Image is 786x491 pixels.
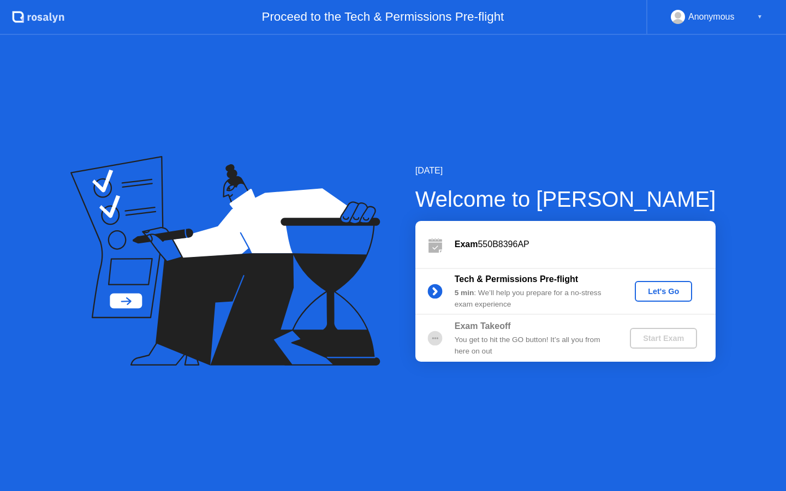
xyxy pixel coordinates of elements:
b: Exam [455,239,478,249]
div: Start Exam [634,334,693,343]
div: : We’ll help you prepare for a no-stress exam experience [455,288,612,310]
div: Anonymous [688,10,735,24]
b: Exam Takeoff [455,321,511,331]
b: 5 min [455,289,474,297]
div: 550B8396AP [455,238,716,251]
div: Welcome to [PERSON_NAME] [415,183,716,215]
b: Tech & Permissions Pre-flight [455,274,578,284]
button: Let's Go [635,281,692,302]
div: Let's Go [639,287,688,296]
div: You get to hit the GO button! It’s all you from here on out [455,334,612,357]
div: [DATE] [415,164,716,177]
button: Start Exam [630,328,697,349]
div: ▼ [757,10,763,24]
